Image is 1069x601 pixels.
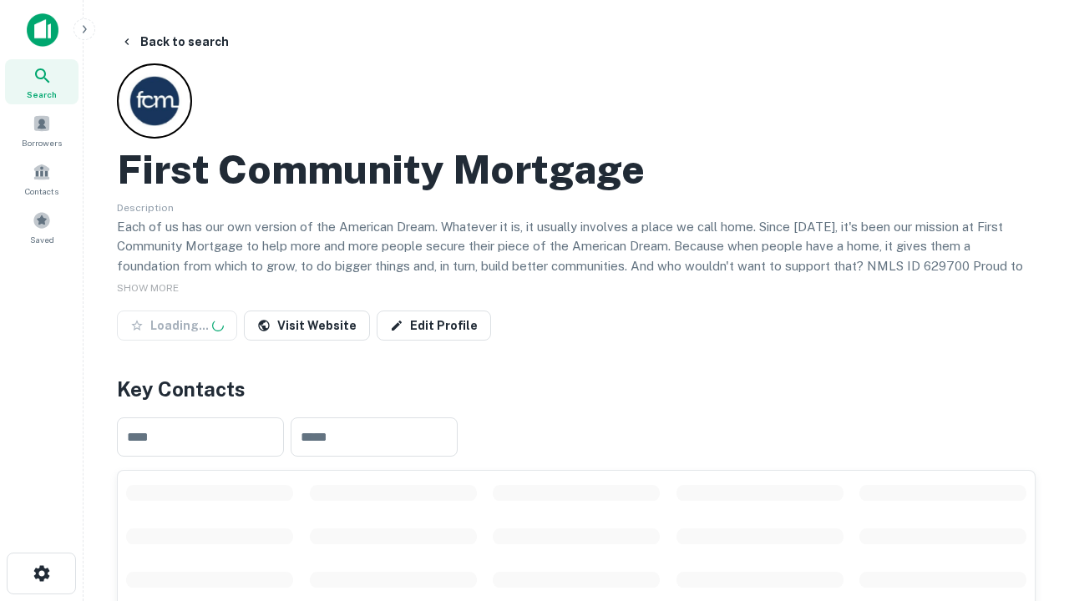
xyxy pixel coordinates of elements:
span: Description [117,202,174,214]
p: Each of us has our own version of the American Dream. Whatever it is, it usually involves a place... [117,217,1036,295]
a: Borrowers [5,108,79,153]
a: Visit Website [244,311,370,341]
span: Search [27,88,57,101]
iframe: Chat Widget [985,467,1069,548]
span: Borrowers [22,136,62,149]
a: Edit Profile [377,311,491,341]
h4: Key Contacts [117,374,1036,404]
h2: First Community Mortgage [117,145,645,194]
button: Back to search [114,27,236,57]
span: Contacts [25,184,58,198]
span: SHOW MORE [117,282,179,294]
span: Saved [30,233,54,246]
a: Contacts [5,156,79,201]
a: Saved [5,205,79,250]
img: capitalize-icon.png [27,13,58,47]
a: Search [5,59,79,104]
